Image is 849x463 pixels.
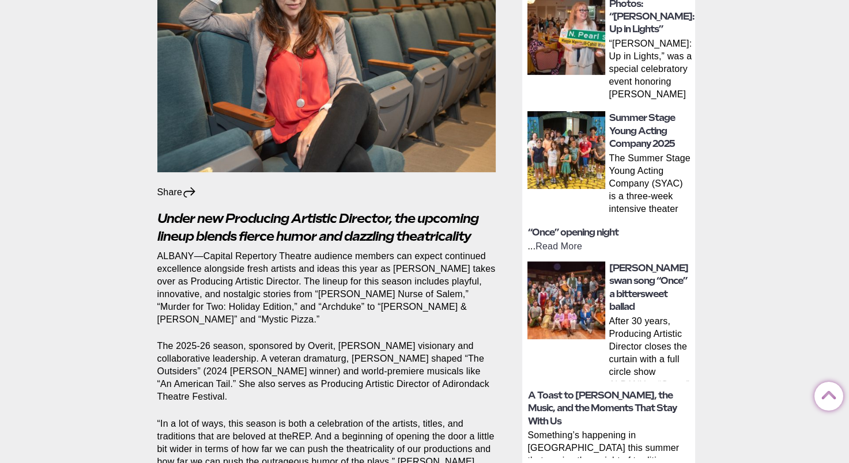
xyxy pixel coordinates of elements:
[609,263,688,312] a: [PERSON_NAME] swan song “Once” a bittersweet ballad
[157,186,197,199] div: Share
[157,211,478,244] em: Under new Producing Artistic Director, the upcoming lineup blends fierce humor and dazzling theat...
[527,390,676,427] a: A Toast to [PERSON_NAME], the Music, and the Moments That Stay With Us
[814,382,837,405] a: Back to Top
[157,250,496,326] p: ALBANY—Capital Repertory Theatre audience members can expect continued excellence alongside fresh...
[527,429,692,458] p: Something’s happening in [GEOGRAPHIC_DATA] this summer that carries the weight of tradition — the...
[527,261,605,339] img: thumbnail: Maggie Mancinelli-Cahill swan song “Once” a bittersweet ballad
[535,241,582,251] a: Read More
[609,152,692,218] p: The Summer Stage Young Acting Company (SYAC) is a three‑week intensive theater program held at [G...
[527,240,692,253] p: ...
[527,227,618,238] a: “Once” opening night
[609,112,674,149] a: Summer Stage Young Acting Company 2025
[157,340,496,403] p: The 2025-26 season, sponsored by Overit, [PERSON_NAME] visionary and collaborative leadership. A ...
[609,315,692,381] p: After 30 years, Producing Artistic Director closes the curtain with a full circle show ALBANY— “O...
[609,37,692,103] p: “[PERSON_NAME]: Up in Lights,” was a special celebratory event honoring [PERSON_NAME] extraordina...
[527,111,605,189] img: thumbnail: Summer Stage Young Acting Company 2025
